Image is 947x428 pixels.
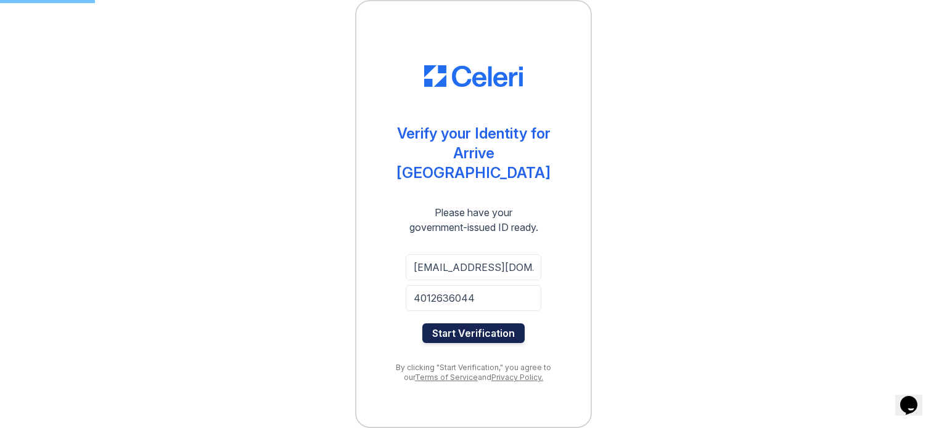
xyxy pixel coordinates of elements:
[895,379,935,416] iframe: chat widget
[415,373,478,382] a: Terms of Service
[381,363,566,382] div: By clicking "Start Verification," you agree to our and
[491,373,543,382] a: Privacy Policy.
[424,65,523,87] img: CE_Logo_Blue-a8612792a0a2168367f1c8372b55b34899dd931a85d93a1a3d3e32e68fde9ad4.png
[406,285,541,311] input: Phone
[422,323,525,343] button: Start Verification
[381,124,566,183] div: Verify your Identity for Arrive [GEOGRAPHIC_DATA]
[406,254,541,280] input: Email
[387,205,560,235] div: Please have your government-issued ID ready.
